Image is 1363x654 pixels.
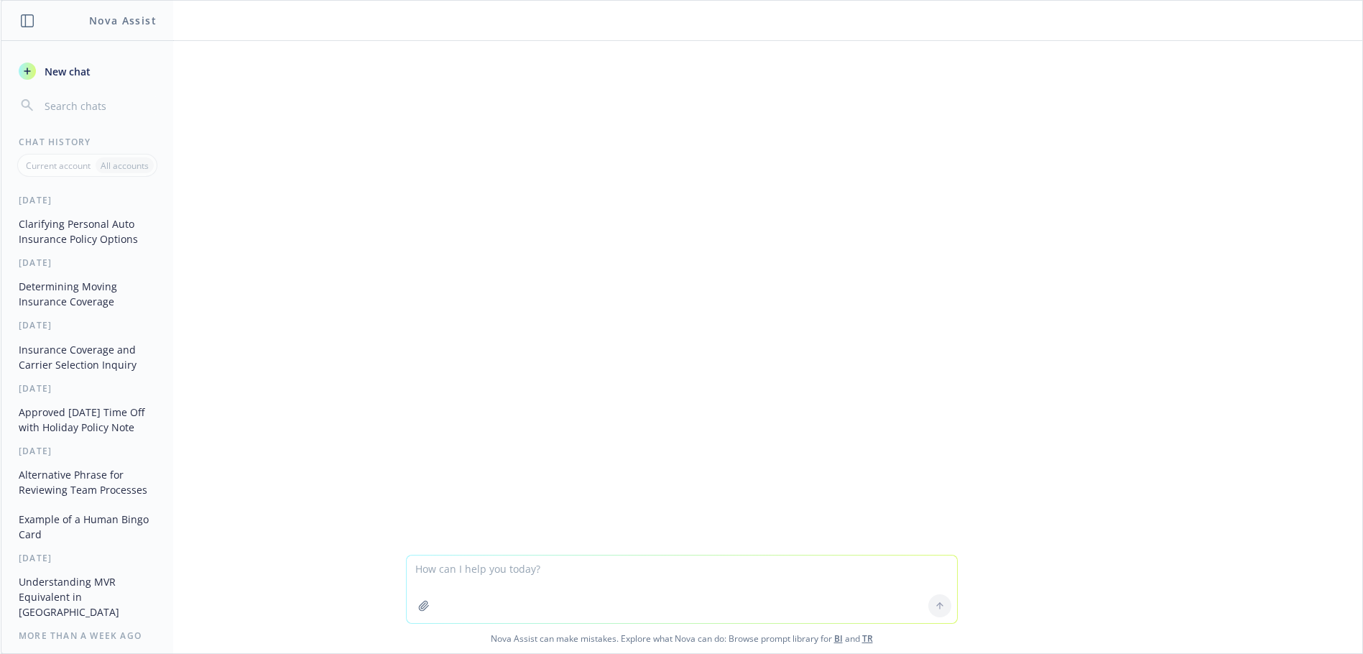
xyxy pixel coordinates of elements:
div: More than a week ago [1,630,173,642]
a: BI [834,632,843,645]
button: Clarifying Personal Auto Insurance Policy Options [13,212,162,251]
div: [DATE] [1,552,173,564]
div: [DATE] [1,445,173,457]
h1: Nova Assist [89,13,157,28]
button: Understanding MVR Equivalent in [GEOGRAPHIC_DATA] [13,570,162,624]
span: New chat [42,64,91,79]
button: Alternative Phrase for Reviewing Team Processes [13,463,162,502]
button: Determining Moving Insurance Coverage [13,275,162,313]
div: Chat History [1,136,173,148]
button: New chat [13,58,162,84]
div: [DATE] [1,319,173,331]
div: [DATE] [1,382,173,395]
button: Approved [DATE] Time Off with Holiday Policy Note [13,400,162,439]
div: [DATE] [1,194,173,206]
button: Insurance Coverage and Carrier Selection Inquiry [13,338,162,377]
input: Search chats [42,96,156,116]
span: Nova Assist can make mistakes. Explore what Nova can do: Browse prompt library for and [6,624,1357,653]
button: Example of a Human Bingo Card [13,507,162,546]
p: All accounts [101,160,149,172]
div: [DATE] [1,257,173,269]
p: Current account [26,160,91,172]
a: TR [862,632,873,645]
